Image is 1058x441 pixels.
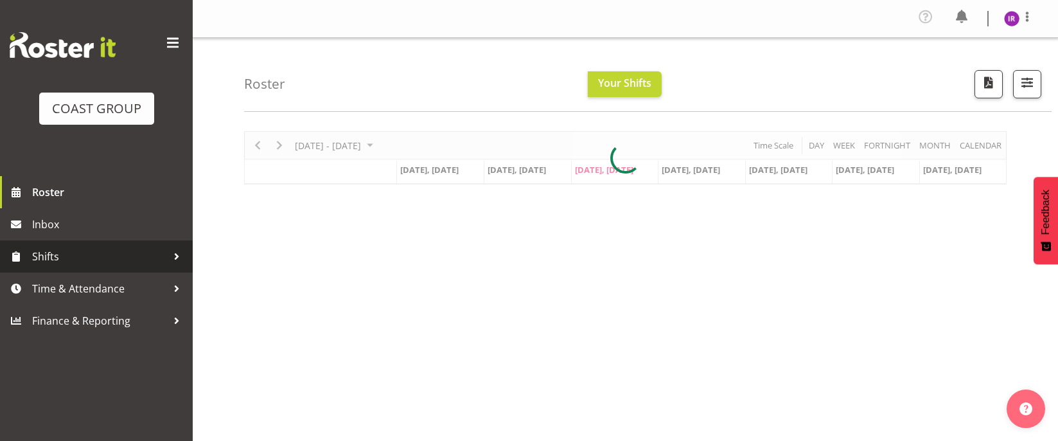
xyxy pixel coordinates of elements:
button: Your Shifts [588,71,662,97]
button: Feedback - Show survey [1034,177,1058,264]
span: Shifts [32,247,167,266]
h4: Roster [244,76,285,91]
button: Filter Shifts [1013,70,1041,98]
img: help-xxl-2.png [1019,402,1032,415]
span: Roster [32,183,186,202]
img: Rosterit website logo [10,32,116,58]
img: ihaka-roberts11497.jpg [1004,11,1019,26]
span: Feedback [1040,190,1052,235]
span: Finance & Reporting [32,311,167,330]
span: Time & Attendance [32,279,167,298]
span: Your Shifts [598,76,651,90]
button: Download a PDF of the roster according to the set date range. [974,70,1003,98]
div: COAST GROUP [52,99,141,118]
span: Inbox [32,215,186,234]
